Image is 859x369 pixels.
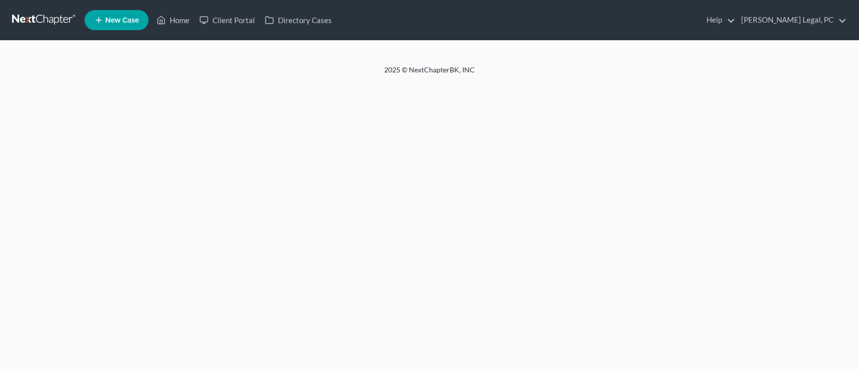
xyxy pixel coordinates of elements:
new-legal-case-button: New Case [85,10,149,30]
a: Client Portal [194,11,260,29]
div: 2025 © NextChapterBK, INC [142,65,717,83]
a: Directory Cases [260,11,337,29]
a: Help [701,11,735,29]
a: Home [152,11,194,29]
a: [PERSON_NAME] Legal, PC [736,11,846,29]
